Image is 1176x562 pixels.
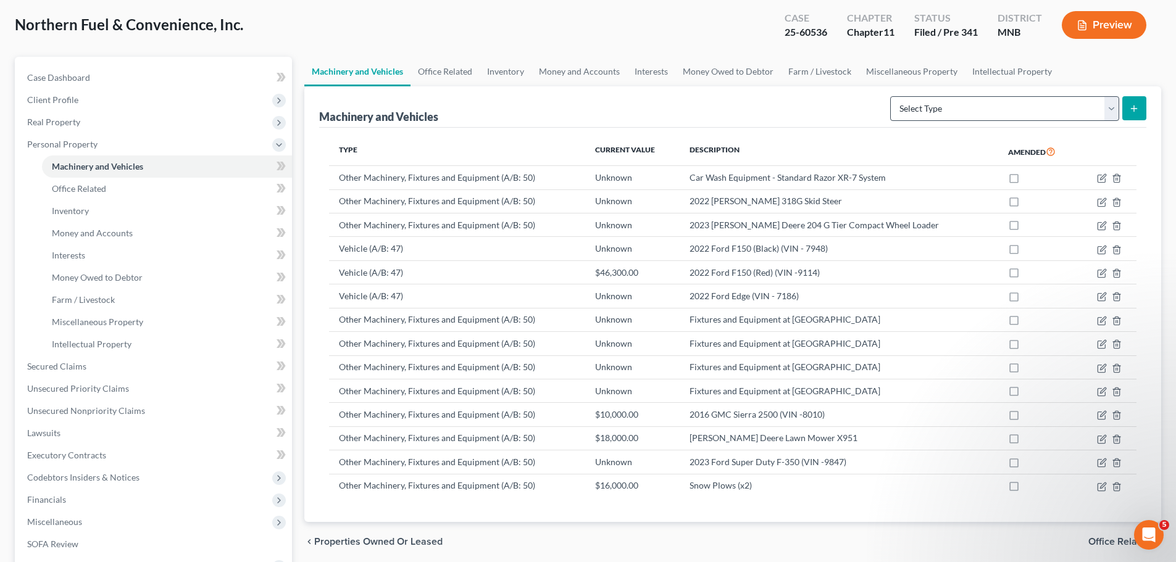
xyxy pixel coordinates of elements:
[585,308,680,331] td: Unknown
[680,138,998,166] th: Description
[57,347,190,372] button: Send us a message
[680,379,998,402] td: Fixtures and Equipment at [GEOGRAPHIC_DATA]
[118,101,152,114] div: • [DATE]
[329,474,585,497] td: Other Machinery, Fixtures and Equipment (A/B: 50)
[329,284,585,308] td: Vehicle (A/B: 47)
[585,426,680,450] td: $18,000.00
[27,72,90,83] span: Case Dashboard
[914,25,978,39] div: Filed / Pre 341
[118,192,152,205] div: • [DATE]
[304,537,314,547] i: chevron_left
[859,57,965,86] a: Miscellaneous Property
[965,57,1059,86] a: Intellectual Property
[998,25,1042,39] div: MNB
[585,379,680,402] td: Unknown
[329,189,585,213] td: Other Machinery, Fixtures and Equipment (A/B: 50)
[42,200,292,222] a: Inventory
[680,474,998,497] td: Snow Plows (x2)
[44,101,115,114] div: [PERSON_NAME]
[118,375,152,388] div: • [DATE]
[680,260,998,284] td: 2022 Ford F150 (Red) (VIN -9114)
[532,57,627,86] a: Money and Accounts
[52,205,89,216] span: Inventory
[118,238,152,251] div: • [DATE]
[785,11,827,25] div: Case
[52,183,106,194] span: Office Related
[585,166,680,189] td: Unknown
[585,355,680,379] td: Unknown
[585,474,680,497] td: $16,000.00
[27,94,78,105] span: Client Profile
[52,339,131,349] span: Intellectual Property
[329,166,585,189] td: Other Machinery, Fixtures and Equipment (A/B: 50)
[99,416,147,424] span: Messages
[44,147,115,160] div: [PERSON_NAME]
[17,400,292,422] a: Unsecured Nonpriority Claims
[585,284,680,308] td: Unknown
[329,332,585,355] td: Other Machinery, Fixtures and Equipment (A/B: 50)
[585,260,680,284] td: $46,300.00
[585,237,680,260] td: Unknown
[17,67,292,89] a: Case Dashboard
[27,472,140,482] span: Codebtors Insiders & Notices
[52,316,143,327] span: Miscellaneous Property
[44,192,115,205] div: [PERSON_NAME]
[585,450,680,474] td: Unknown
[52,228,133,238] span: Money and Accounts
[585,189,680,213] td: Unknown
[44,56,115,68] div: [PERSON_NAME]
[27,383,129,394] span: Unsecured Priority Claims
[585,138,680,166] th: Current Value
[329,260,585,284] td: Vehicle (A/B: 47)
[44,375,115,388] div: [PERSON_NAME]
[304,537,443,547] button: chevron_left Properties Owned or Leased
[14,317,39,342] img: Profile image for Kelly
[680,166,998,189] td: Car Wash Equipment - Standard Razor XR-7 System
[329,426,585,450] td: Other Machinery, Fixtures and Equipment (A/B: 50)
[329,379,585,402] td: Other Machinery, Fixtures and Equipment (A/B: 50)
[165,385,247,434] button: Help
[44,135,541,145] span: You're welcome! Hopefully in the future we can build out some more data importing features for ch...
[998,11,1042,25] div: District
[52,250,85,260] span: Interests
[28,416,54,424] span: Home
[680,355,998,379] td: Fixtures and Equipment at [GEOGRAPHIC_DATA]
[1088,537,1161,547] button: Office Related chevron_right
[14,180,39,205] img: Profile image for Kelly
[44,89,892,99] span: Need help figuring out the best way to enter your client's income? Here's a quick article to show...
[42,155,292,178] a: Machinery and Vehicles
[217,5,239,27] div: Close
[118,56,152,68] div: • [DATE]
[44,238,115,251] div: [PERSON_NAME]
[585,213,680,237] td: Unknown
[847,11,895,25] div: Chapter
[329,355,585,379] td: Other Machinery, Fixtures and Equipment (A/B: 50)
[585,332,680,355] td: Unknown
[585,403,680,426] td: $10,000.00
[196,416,215,424] span: Help
[304,57,411,86] a: Machinery and Vehicles
[17,444,292,466] a: Executory Contracts
[998,138,1078,166] th: Amended
[411,57,480,86] a: Office Related
[42,311,292,333] a: Miscellaneous Property
[14,134,39,159] img: Profile image for Lindsey
[42,289,292,311] a: Farm / Livestock
[27,117,80,127] span: Real Property
[44,284,115,297] div: [PERSON_NAME]
[42,333,292,355] a: Intellectual Property
[27,539,78,549] span: SOFA Review
[14,89,39,114] img: Profile image for Emma
[680,308,998,331] td: Fixtures and Equipment at [GEOGRAPHIC_DATA]
[14,363,39,387] img: Profile image for Lindsey
[627,57,675,86] a: Interests
[14,43,39,68] img: Profile image for Emma
[118,147,152,160] div: • [DATE]
[680,284,998,308] td: 2022 Ford Edge (VIN - 7186)
[52,294,115,305] span: Farm / Livestock
[42,178,292,200] a: Office Related
[314,537,443,547] span: Properties Owned or Leased
[329,403,585,426] td: Other Machinery, Fixtures and Equipment (A/B: 50)
[1062,11,1146,39] button: Preview
[329,237,585,260] td: Vehicle (A/B: 47)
